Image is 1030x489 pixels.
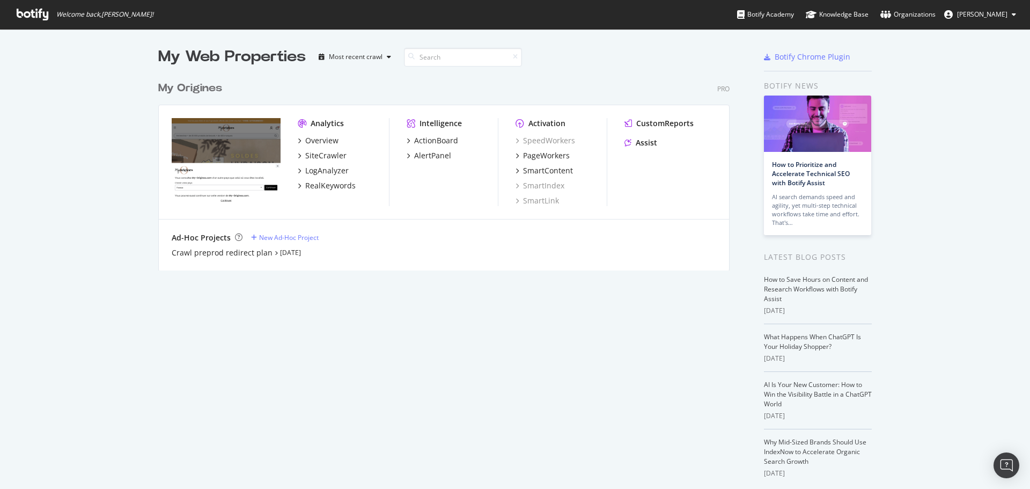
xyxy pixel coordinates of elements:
[329,54,382,60] div: Most recent crawl
[259,233,319,242] div: New Ad-Hoc Project
[414,150,451,161] div: AlertPanel
[764,275,868,303] a: How to Save Hours on Content and Research Workflows with Botify Assist
[717,84,730,93] div: Pro
[516,150,570,161] a: PageWorkers
[516,165,573,176] a: SmartContent
[523,150,570,161] div: PageWorkers
[936,6,1025,23] button: [PERSON_NAME]
[764,411,872,421] div: [DATE]
[624,118,694,129] a: CustomReports
[298,180,356,191] a: RealKeywords
[624,137,657,148] a: Assist
[764,354,872,363] div: [DATE]
[772,193,863,227] div: AI search demands speed and agility, yet multi-step technical workflows take time and effort. Tha...
[298,150,347,161] a: SiteCrawler
[305,165,349,176] div: LogAnalyzer
[523,165,573,176] div: SmartContent
[407,135,458,146] a: ActionBoard
[516,195,559,206] a: SmartLink
[764,96,871,152] img: How to Prioritize and Accelerate Technical SEO with Botify Assist
[764,52,850,62] a: Botify Chrome Plugin
[298,135,339,146] a: Overview
[880,9,936,20] div: Organizations
[772,160,850,187] a: How to Prioritize and Accelerate Technical SEO with Botify Assist
[407,150,451,161] a: AlertPanel
[994,452,1019,478] div: Open Intercom Messenger
[420,118,462,129] div: Intelligence
[764,251,872,263] div: Latest Blog Posts
[56,10,153,19] span: Welcome back, [PERSON_NAME] !
[305,135,339,146] div: Overview
[516,135,575,146] a: SpeedWorkers
[158,81,222,96] div: My Origines
[764,437,866,466] a: Why Mid-Sized Brands Should Use IndexNow to Accelerate Organic Search Growth
[158,68,738,271] div: grid
[158,46,306,68] div: My Web Properties
[172,118,281,205] img: my-origines.com
[280,248,301,257] a: [DATE]
[528,118,565,129] div: Activation
[305,150,347,161] div: SiteCrawler
[636,137,657,148] div: Assist
[172,232,231,243] div: Ad-Hoc Projects
[311,118,344,129] div: Analytics
[806,9,869,20] div: Knowledge Base
[516,180,564,191] a: SmartIndex
[636,118,694,129] div: CustomReports
[404,48,522,67] input: Search
[737,9,794,20] div: Botify Academy
[957,10,1007,19] span: Bertrand Richard
[764,380,872,408] a: AI Is Your New Customer: How to Win the Visibility Battle in a ChatGPT World
[764,306,872,316] div: [DATE]
[298,165,349,176] a: LogAnalyzer
[158,81,226,96] a: My Origines
[314,48,395,65] button: Most recent crawl
[172,247,273,258] a: Crawl preprod redirect plan
[764,469,872,478] div: [DATE]
[414,135,458,146] div: ActionBoard
[764,80,872,92] div: Botify news
[764,332,861,351] a: What Happens When ChatGPT Is Your Holiday Shopper?
[775,52,850,62] div: Botify Chrome Plugin
[305,180,356,191] div: RealKeywords
[251,233,319,242] a: New Ad-Hoc Project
